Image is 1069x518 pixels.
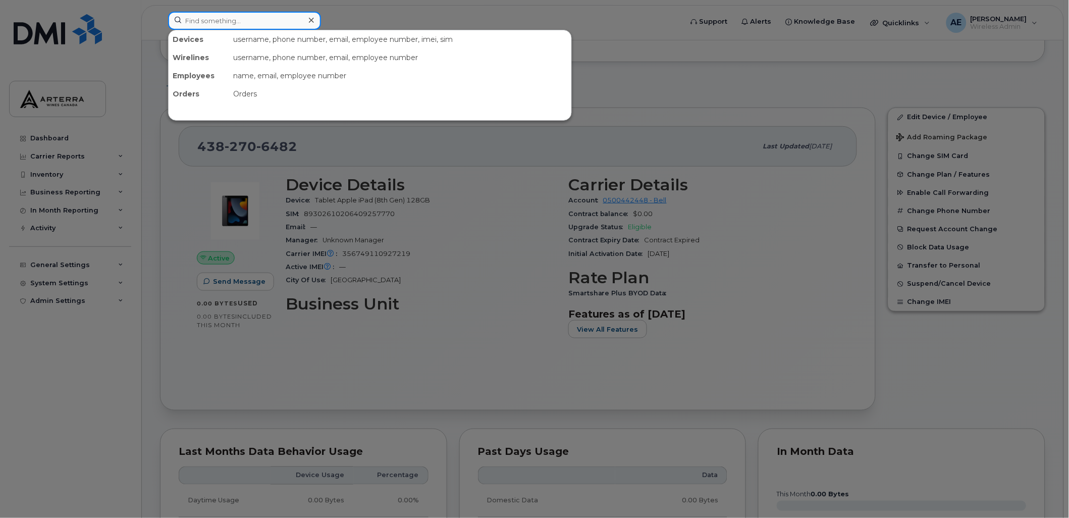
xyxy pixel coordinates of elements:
div: username, phone number, email, employee number [229,48,571,67]
input: Find something... [168,12,321,30]
div: Wirelines [169,48,229,67]
div: name, email, employee number [229,67,571,85]
div: Devices [169,30,229,48]
div: Orders [169,85,229,103]
div: Orders [229,85,571,103]
div: Employees [169,67,229,85]
div: username, phone number, email, employee number, imei, sim [229,30,571,48]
